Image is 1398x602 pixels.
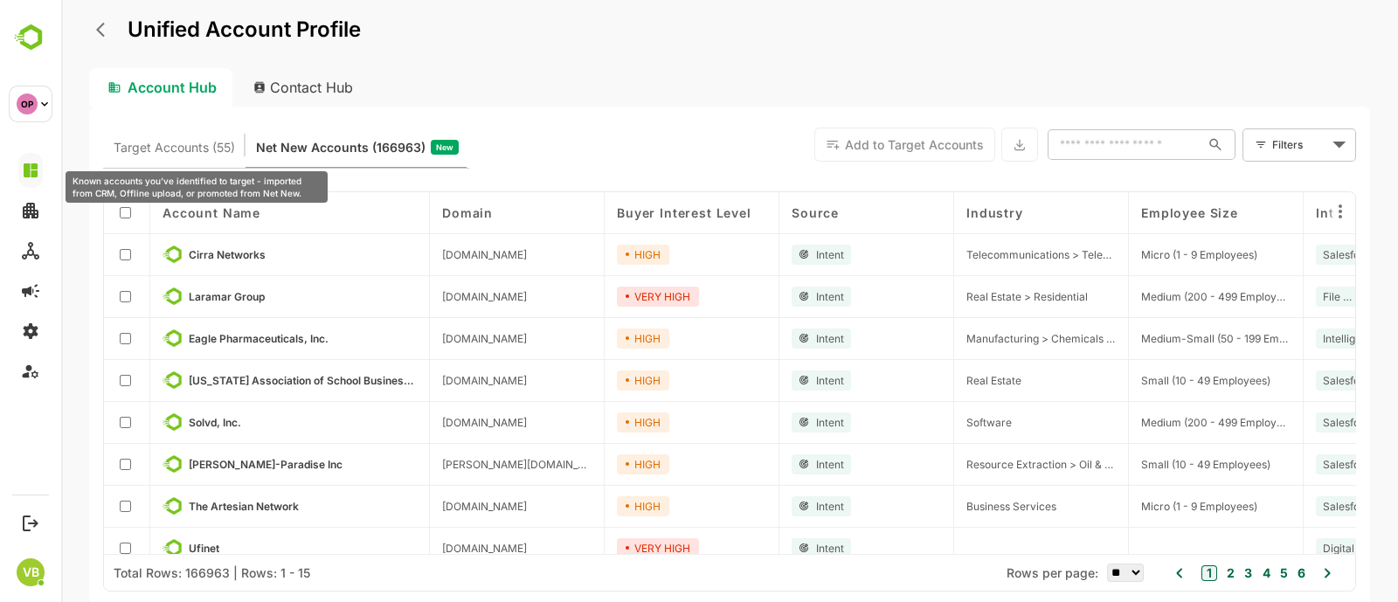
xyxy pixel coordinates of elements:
span: Medium (200 - 499 Employees) [1080,416,1229,429]
p: Unified Account Profile [66,19,300,40]
span: Eagle Pharmaceuticals, Inc. [128,332,267,345]
span: Cirra Networks [128,248,204,261]
div: Account Hub [28,68,171,107]
span: Intent [755,542,783,555]
div: HIGH [556,329,608,349]
span: Intent Topics [1255,205,1343,220]
span: Laramar Group [128,290,204,303]
span: Account Name [101,205,199,220]
div: HIGH [556,370,608,391]
span: Resource Extraction > Oil & Gas [905,458,1055,471]
span: laramar.com [381,290,466,303]
span: Business Services [905,500,995,513]
div: VERY HIGH [556,287,638,307]
span: solvd.com [381,416,466,429]
button: 3 [1179,564,1191,583]
span: Buyer Interest Level [556,205,690,220]
div: HIGH [556,496,608,516]
button: Logout [18,511,42,535]
span: Source [730,205,778,220]
span: Micro (1 - 9 Employees) [1080,248,1196,261]
span: Medium (200 - 499 Employees) [1080,290,1229,303]
span: Small (10 - 49 Employees) [1080,458,1209,471]
div: OP [17,93,38,114]
span: Salesforce (CRM) [1262,248,1322,261]
button: Add to Target Accounts [753,128,934,162]
div: HIGH [556,412,608,432]
span: Industry [905,205,962,220]
div: HIGH [556,454,608,474]
span: Software [905,416,951,429]
span: Intent [755,290,783,303]
div: VERY HIGH [556,538,638,558]
div: VB [17,558,45,586]
span: Intent [755,248,783,261]
button: 1 [1140,565,1156,581]
span: Net New Accounts ( 166963 ) [195,136,364,159]
span: artesiannetwork.com [381,500,466,513]
span: Small (10 - 49 Employees) [1080,374,1209,387]
span: Intelligent Content Management [1262,332,1397,345]
span: cirranet.net [381,248,466,261]
span: Domain [381,205,432,220]
span: California Association of School Business Official [128,374,356,387]
span: Intent [755,416,783,429]
span: Real Estate [905,374,960,387]
span: schilling-paradise.com [381,458,530,471]
div: HIGH [556,245,608,265]
span: Real Estate > Residential [905,290,1027,303]
span: Intent [755,458,783,471]
span: Salesforce (CRM) [1262,416,1349,429]
div: Contact Hub [178,68,308,107]
span: Salesforce (CRM) [1262,500,1349,513]
span: Salesforce (CRM) [1262,374,1349,387]
img: BambooboxLogoMark.f1c84d78b4c51b1a7b5f700c9845e183.svg [9,21,53,54]
span: Employee Size [1080,205,1177,220]
span: eagleus.com [381,332,466,345]
span: Medium-Small (50 - 199 Employees) [1080,332,1229,345]
span: The Artesian Network [128,500,238,513]
span: Ufinet [128,542,158,555]
button: Export the selected data as CSV [940,128,977,162]
button: 5 [1215,564,1227,583]
span: Intent [755,332,783,345]
span: Target Accounts (55) [52,136,174,159]
span: Salesforce (CRM) [1262,458,1349,471]
button: 2 [1161,564,1173,583]
span: ufinet.co.cr [381,542,466,555]
span: Manufacturing > Chemicals & Gases [905,332,1055,345]
div: Filters [1209,126,1295,163]
span: casbo.org [381,374,466,387]
button: back [31,17,57,43]
button: 4 [1197,564,1209,583]
div: Newly surfaced ICP-fit accounts from Intent, Website, LinkedIn, and other engagement signals. [195,136,398,159]
span: Solvd, Inc. [128,416,180,429]
div: Total Rows: 166963 | Rows: 1 - 15 [52,565,249,580]
span: Schilling-Paradise Inc [128,458,281,471]
div: Filters [1211,135,1267,154]
span: Telecommunications > Telephony & Wireless [905,248,1055,261]
span: Intent [755,374,783,387]
span: Digital Document Management [1262,542,1313,555]
button: 6 [1232,564,1244,583]
span: Micro (1 - 9 Employees) [1080,500,1196,513]
span: Intent [755,500,783,513]
span: File Sharing [1262,290,1292,303]
span: New [375,136,392,159]
span: Rows per page: [945,565,1037,580]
